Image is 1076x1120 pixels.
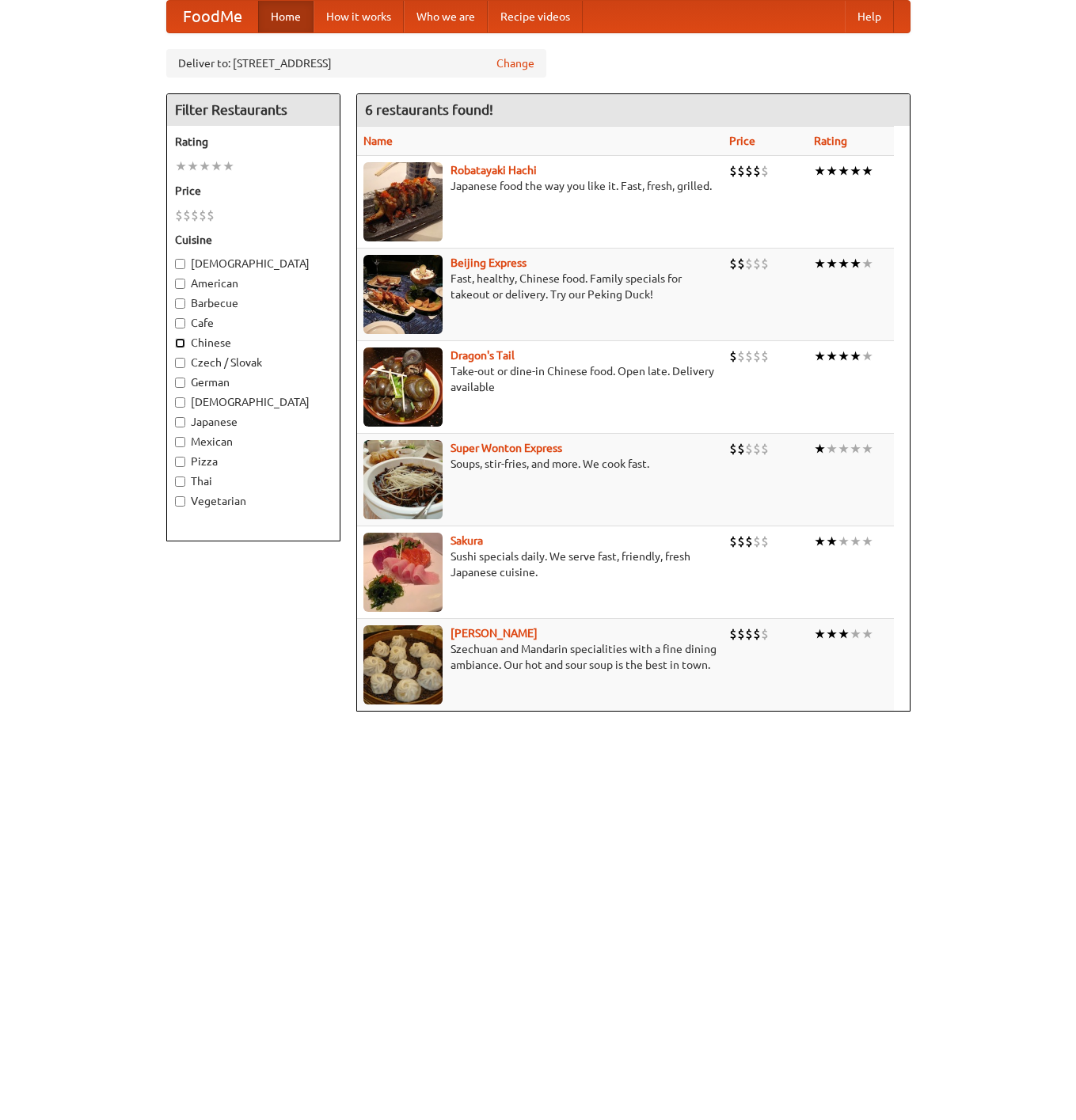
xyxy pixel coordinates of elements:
[363,178,717,194] p: Japanese food the way you like it. Fast, fresh, grilled.
[753,255,761,272] li: $
[826,347,838,365] li: ★
[826,255,838,272] li: ★
[861,255,873,272] li: ★
[175,338,185,348] input: Chinese
[745,440,753,457] li: $
[850,440,861,457] li: ★
[845,1,894,32] a: Help
[167,1,258,32] a: FoodMe
[199,158,211,175] li: ★
[861,440,873,457] li: ★
[175,279,185,289] input: American
[451,164,537,177] b: Robatayaki Hachi
[729,347,737,365] li: $
[838,533,850,550] li: ★
[175,358,185,368] input: Czech / Slovak
[861,533,873,550] li: ★
[861,625,873,643] li: ★
[451,442,562,454] b: Super Wonton Express
[363,255,443,334] img: beijing.jpg
[175,318,185,328] input: Cafe
[850,255,861,272] li: ★
[761,533,769,550] li: $
[814,255,826,272] li: ★
[175,417,185,427] input: Japanese
[814,347,826,365] li: ★
[187,158,199,175] li: ★
[826,162,838,180] li: ★
[814,625,826,643] li: ★
[761,162,769,180] li: $
[363,625,443,704] img: shandong.jpg
[737,440,745,457] li: $
[838,347,850,365] li: ★
[838,255,850,272] li: ★
[729,440,737,457] li: $
[451,256,527,269] b: Beijing Express
[175,232,332,248] h5: Cuisine
[175,335,332,351] label: Chinese
[175,259,185,269] input: [DEMOGRAPHIC_DATA]
[838,440,850,457] li: ★
[175,457,185,467] input: Pizza
[814,135,847,147] a: Rating
[363,271,717,302] p: Fast, healthy, Chinese food. Family specials for takeout or delivery. Try our Peking Duck!
[861,347,873,365] li: ★
[175,315,332,331] label: Cafe
[850,625,861,643] li: ★
[496,55,534,71] a: Change
[175,394,332,410] label: [DEMOGRAPHIC_DATA]
[761,625,769,643] li: $
[175,183,332,199] h5: Price
[737,347,745,365] li: $
[861,162,873,180] li: ★
[761,255,769,272] li: $
[753,347,761,365] li: $
[838,625,850,643] li: ★
[753,162,761,180] li: $
[745,625,753,643] li: $
[753,440,761,457] li: $
[753,625,761,643] li: $
[363,549,717,580] p: Sushi specials daily. We serve fast, friendly, fresh Japanese cuisine.
[175,355,332,370] label: Czech / Slovak
[850,162,861,180] li: ★
[175,378,185,388] input: German
[761,347,769,365] li: $
[365,102,493,117] ng-pluralize: 6 restaurants found!
[175,476,185,487] input: Thai
[737,625,745,643] li: $
[363,162,443,241] img: robatayaki.jpg
[451,534,483,547] a: Sakura
[175,374,332,390] label: German
[363,440,443,519] img: superwonton.jpg
[737,162,745,180] li: $
[166,49,546,78] div: Deliver to: [STREET_ADDRESS]
[761,440,769,457] li: $
[175,397,185,408] input: [DEMOGRAPHIC_DATA]
[826,625,838,643] li: ★
[211,158,222,175] li: ★
[850,533,861,550] li: ★
[745,347,753,365] li: $
[814,440,826,457] li: ★
[737,533,745,550] li: $
[745,162,753,180] li: $
[753,533,761,550] li: $
[850,347,861,365] li: ★
[175,275,332,291] label: American
[826,440,838,457] li: ★
[175,134,332,150] h5: Rating
[175,496,185,507] input: Vegetarian
[175,256,332,271] label: [DEMOGRAPHIC_DATA]
[451,349,515,362] a: Dragon's Tail
[737,255,745,272] li: $
[175,158,187,175] li: ★
[167,94,340,126] h4: Filter Restaurants
[175,298,185,309] input: Barbecue
[451,627,538,640] a: [PERSON_NAME]
[729,162,737,180] li: $
[191,207,199,224] li: $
